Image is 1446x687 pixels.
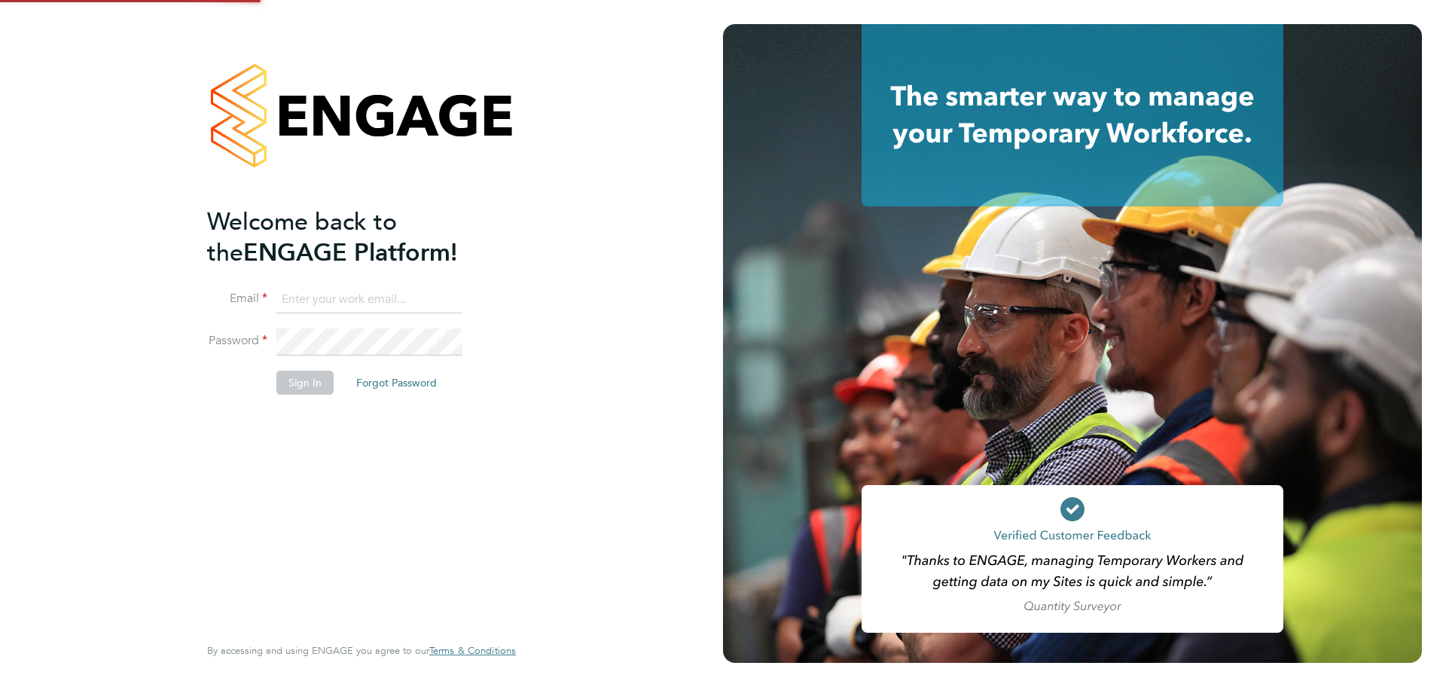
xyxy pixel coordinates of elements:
button: Sign In [276,371,334,395]
button: Forgot Password [344,371,449,395]
span: Terms & Conditions [429,644,516,657]
span: By accessing and using ENGAGE you agree to our [207,644,516,657]
input: Enter your work email... [276,286,462,313]
span: Welcome back to the [207,207,397,267]
label: Email [207,291,267,307]
label: Password [207,333,267,349]
h2: ENGAGE Platform! [207,206,501,268]
a: Terms & Conditions [429,645,516,657]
